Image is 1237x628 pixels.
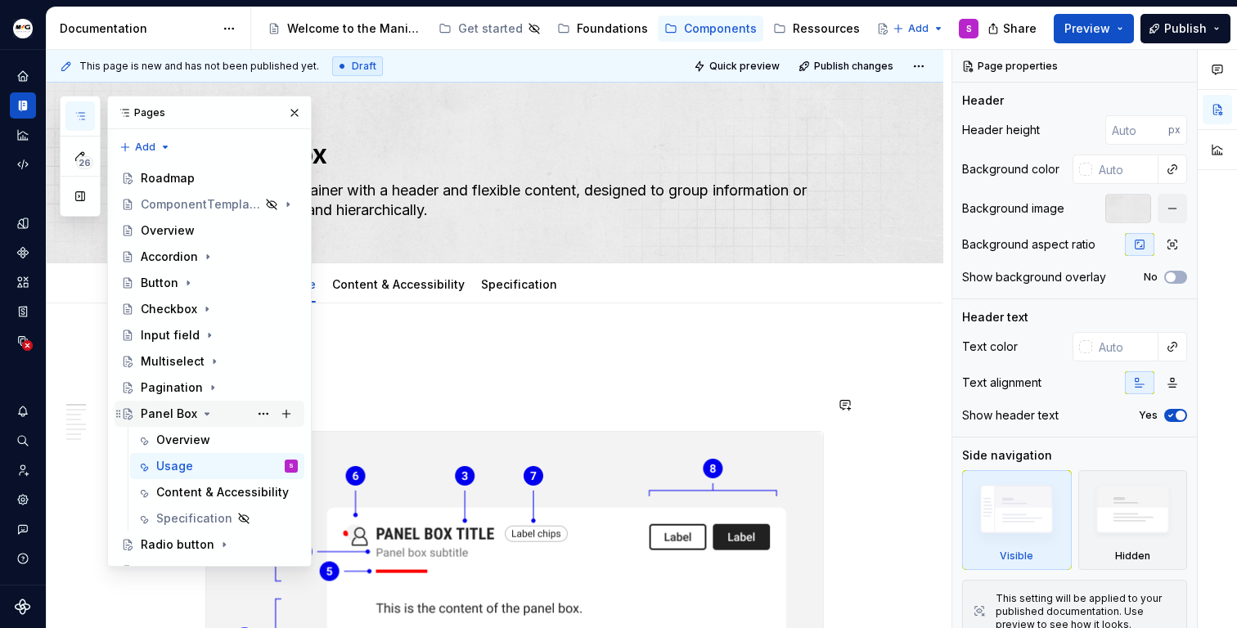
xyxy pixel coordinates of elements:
[908,22,929,35] span: Add
[141,327,200,343] div: Input field
[261,16,429,42] a: Welcome to the Manitou and [PERSON_NAME] Design System
[962,269,1106,285] div: Show background overlay
[287,20,422,37] div: Welcome to the Manitou and [PERSON_NAME] Design System
[352,60,376,73] span: Draft
[76,156,93,169] span: 26
[1064,20,1110,37] span: Preview
[141,301,197,317] div: Checkbox
[10,457,36,483] a: Invite team
[289,458,294,474] div: S
[10,240,36,266] div: Components
[458,20,523,37] div: Get started
[966,22,972,35] div: S
[261,12,884,45] div: Page tree
[141,406,197,422] div: Panel Box
[1054,14,1134,43] button: Preview
[130,453,304,479] a: UsageS
[13,19,33,38] img: e5cfe62c-2ffb-4aae-a2e8-6f19d60e01f1.png
[115,244,304,270] a: Accordion
[1168,123,1181,137] p: px
[202,135,821,174] textarea: Panel Box
[10,516,36,542] button: Contact support
[1092,155,1158,184] input: Auto
[141,222,195,239] div: Overview
[10,92,36,119] a: Documentation
[1140,14,1230,43] button: Publish
[793,20,860,37] div: Ressources
[1000,549,1033,563] div: Visible
[156,458,193,474] div: Usage
[475,267,564,301] div: Specification
[141,353,205,370] div: Multiselect
[814,60,893,73] span: Publish changes
[10,122,36,148] div: Analytics
[115,322,304,348] a: Input field
[1003,20,1037,37] span: Share
[10,428,36,454] button: Search ⌘K
[115,296,304,322] a: Checkbox
[141,249,198,265] div: Accordion
[870,16,965,42] a: Contact us
[577,20,648,37] div: Foundations
[1078,470,1188,570] div: Hidden
[962,122,1040,138] div: Header height
[115,558,304,584] a: Select
[115,165,304,191] a: Roadmap
[962,407,1059,424] div: Show header text
[979,14,1047,43] button: Share
[10,487,36,513] div: Settings
[551,16,654,42] a: Foundations
[115,401,304,427] a: Panel Box
[115,532,304,558] a: Radio button
[10,398,36,424] button: Notifications
[767,16,866,42] a: Ressources
[888,17,949,40] button: Add
[115,136,176,159] button: Add
[10,210,36,236] a: Design tokens
[130,479,304,505] a: Content & Accessibility
[684,20,757,37] div: Components
[962,339,1018,355] div: Text color
[962,375,1041,391] div: Text alignment
[60,20,214,37] div: Documentation
[141,563,177,579] div: Select
[962,200,1064,217] div: Background image
[10,328,36,354] div: Data sources
[1092,332,1158,361] input: Auto
[15,599,31,615] svg: Supernova Logo
[1144,271,1158,284] label: No
[141,170,195,186] div: Roadmap
[115,191,304,218] a: ComponentTemplate (to duplicate)
[108,96,311,129] div: Pages
[1139,409,1158,422] label: Yes
[205,392,824,418] h2: Anatomy
[794,55,901,78] button: Publish changes
[141,536,214,553] div: Radio button
[202,177,821,223] textarea: Structured container with a header and flexible content, designed to group information or actions...
[115,348,304,375] a: Multiselect
[10,298,36,325] div: Storybook stories
[130,505,304,532] a: Specification
[326,267,471,301] div: Content & Accessibility
[1115,549,1150,563] div: Hidden
[10,151,36,177] a: Code automation
[141,379,203,396] div: Pagination
[115,270,304,296] a: Button
[115,375,304,401] a: Pagination
[10,63,36,89] a: Home
[141,275,178,291] div: Button
[962,309,1028,325] div: Header text
[962,92,1004,109] div: Header
[962,447,1052,464] div: Side navigation
[658,16,763,42] a: Components
[962,470,1072,570] div: Visible
[115,218,304,244] a: Overview
[962,161,1059,177] div: Background color
[332,277,465,291] a: Content & Accessibility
